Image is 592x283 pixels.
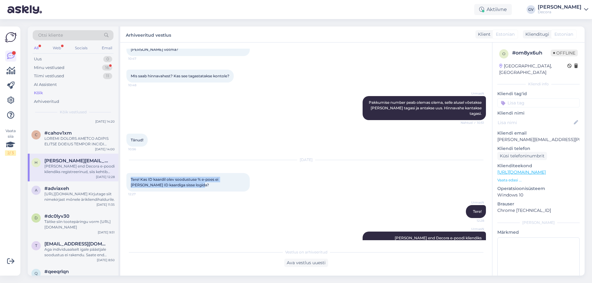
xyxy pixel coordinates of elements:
[5,31,17,43] img: Askly Logo
[34,73,64,79] div: Tiimi vestlused
[497,229,580,236] p: Märkmed
[34,56,42,62] div: Uus
[497,192,580,198] p: Windows 10
[95,119,115,124] div: [DATE] 14:20
[497,136,580,143] p: [PERSON_NAME][EMAIL_ADDRESS][PERSON_NAME][DOMAIN_NAME]
[131,177,219,187] span: Tere! Kas ID kaardil olev soodustuse % e-poes ei [PERSON_NAME] ID kaardiga sisse logida?
[385,236,483,251] span: [PERSON_NAME] end Decora e-poodi kliendiks registreerinud, siis kehtib tavahinnaga toodetele 10% ...
[497,207,580,214] p: Chrome [TECHNICAL_ID]
[128,56,151,61] span: 10:47
[126,30,171,38] label: Arhiveeritud vestlus
[284,259,328,267] div: Ava vestlus uuesti
[5,150,16,156] div: 2 / 3
[103,56,112,62] div: 0
[497,177,580,183] p: Vaata edasi ...
[523,31,549,38] div: Klienditugi
[527,5,535,14] div: GV
[499,63,567,76] div: [GEOGRAPHIC_DATA], [GEOGRAPHIC_DATA]
[44,186,69,191] span: #adviaxeh
[128,83,151,87] span: 10:48
[131,138,143,142] span: Tänud!
[44,247,115,258] div: Aga individuaalselt igale päästjale soodustus ei rakendu. Saate end [PERSON_NAME] ID-kaardiga kun...
[35,243,37,248] span: t
[44,136,115,147] div: LOREMI DOLORS AMETCO ADIPIS ELITSE DOEIUS TEMPOR INCIDI UTLABO ETDOLO MAGNAA ENIMAD MINIMV QUISNO...
[497,110,580,116] p: Kliendi nimi
[34,99,59,105] div: Arhiveeritud
[474,4,512,15] div: Aktiivne
[97,202,115,207] div: [DATE] 11:35
[103,73,112,79] div: 11
[461,200,484,205] span: UrmasN
[34,82,57,88] div: AI Assistent
[461,120,484,125] span: Nähtud ✓ 10:51
[497,185,580,192] p: Operatsioonisüsteem
[538,5,582,10] div: [PERSON_NAME]
[35,160,38,165] span: H
[285,249,327,255] span: Vestlus on arhiveeritud
[34,90,43,96] div: Kõik
[44,213,69,219] span: #dc0lyv30
[44,219,115,230] div: Täitke siin tootepäringu vorm [URL][DOMAIN_NAME]
[497,169,546,175] a: [URL][DOMAIN_NAME]
[461,218,484,223] span: 12:28
[538,5,588,14] a: [PERSON_NAME]Decora
[44,241,109,247] span: tiit.ojaots@mail.ee
[498,119,573,126] input: Lisa nimi
[538,10,582,14] div: Decora
[38,32,63,38] span: Otsi kliente
[98,230,115,235] div: [DATE] 9:51
[497,81,580,87] div: Kliendi info
[551,50,578,56] span: Offline
[554,31,573,38] span: Estonian
[34,65,64,71] div: Minu vestlused
[35,216,38,220] span: d
[475,31,491,38] div: Klient
[473,209,482,214] span: Tere!
[33,44,40,52] div: All
[95,147,115,152] div: [DATE] 14:00
[461,227,484,231] span: UrmasN
[97,258,115,262] div: [DATE] 8:50
[102,65,112,71] div: 16
[126,157,486,163] div: [DATE]
[101,44,113,52] div: Email
[44,269,69,274] span: #qeeqrlqn
[496,31,515,38] span: Estonian
[35,188,38,192] span: a
[60,109,87,115] span: Kõik vestlused
[44,130,72,136] span: #cahov1xm
[51,44,62,52] div: Web
[128,192,151,196] span: 12:27
[131,74,229,78] span: MIs saab hinnavahest? Kas see tagastatakse kontole?
[497,130,580,136] p: Kliendi email
[128,147,151,152] span: 10:56
[44,164,115,175] div: [PERSON_NAME] end Decora e-poodi kliendiks registreerinud, siis kehtib tavahinnaga toodetele 10% ...
[502,51,505,56] span: o
[74,44,89,52] div: Socials
[96,175,115,179] div: [DATE] 12:28
[497,98,580,107] input: Lisa tag
[35,271,38,276] span: q
[512,49,551,57] div: # om8yx6uh
[497,91,580,97] p: Kliendi tag'id
[497,220,580,225] div: [PERSON_NAME]
[5,128,16,156] div: Vaata siia
[497,152,547,160] div: Küsi telefoninumbrit
[461,91,484,96] span: UrmasN
[44,191,115,202] div: [URL][DOMAIN_NAME] Kirjutage siit nimekirjast mõnele ärikliendihaldurile.
[35,132,38,137] span: c
[497,145,580,152] p: Kliendi telefon
[44,158,109,164] span: Harri.Varv@hanza.com
[497,201,580,207] p: Brauser
[369,100,483,116] span: Pakkumise number peab olemas olema, selle alusel võetakse [PERSON_NAME] tagasi ja antakse uus. Hi...
[497,163,580,169] p: Klienditeekond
